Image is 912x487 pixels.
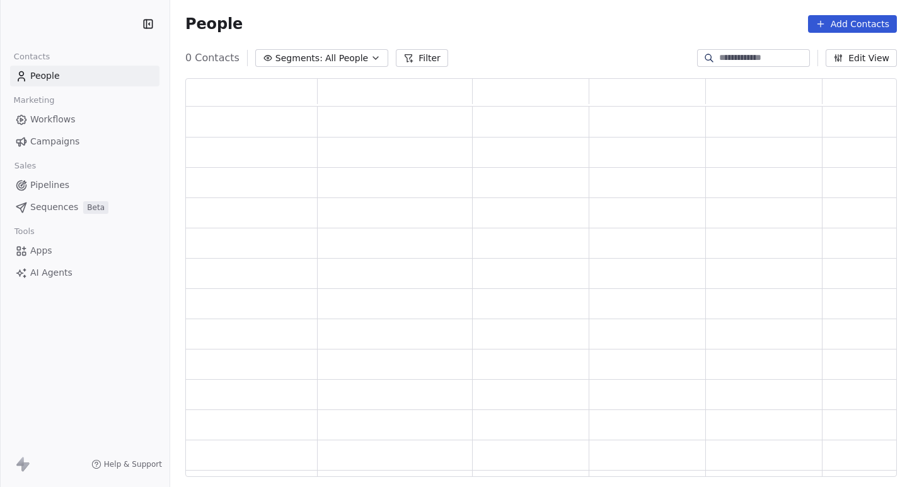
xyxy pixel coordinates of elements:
[185,15,243,33] span: People
[30,135,79,148] span: Campaigns
[10,66,159,86] a: People
[8,91,60,110] span: Marketing
[104,459,162,469] span: Help & Support
[185,50,240,66] span: 0 Contacts
[9,156,42,175] span: Sales
[30,201,78,214] span: Sequences
[10,131,159,152] a: Campaigns
[9,222,40,241] span: Tools
[396,49,448,67] button: Filter
[10,240,159,261] a: Apps
[30,244,52,257] span: Apps
[826,49,897,67] button: Edit View
[30,266,72,279] span: AI Agents
[30,179,69,192] span: Pipelines
[10,197,159,218] a: SequencesBeta
[275,52,323,65] span: Segments:
[10,109,159,130] a: Workflows
[8,47,55,66] span: Contacts
[30,69,60,83] span: People
[325,52,368,65] span: All People
[10,262,159,283] a: AI Agents
[83,201,108,214] span: Beta
[10,175,159,196] a: Pipelines
[808,15,897,33] button: Add Contacts
[91,459,162,469] a: Help & Support
[30,113,76,126] span: Workflows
